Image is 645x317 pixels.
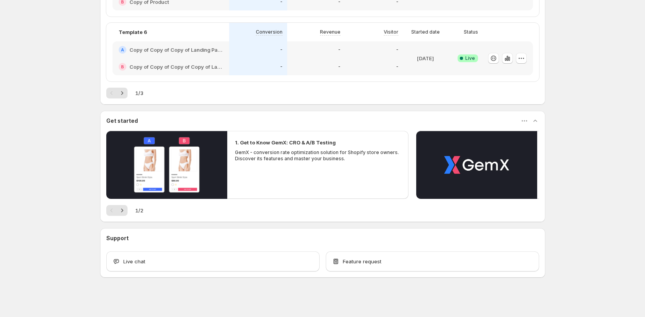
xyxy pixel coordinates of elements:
[411,29,440,35] p: Started date
[256,29,283,35] p: Conversion
[129,63,223,71] h2: Copy of Copy of Copy of Copy of Landing Page2
[135,207,143,214] span: 1 / 2
[464,29,478,35] p: Status
[135,89,143,97] span: 1 / 3
[280,47,283,53] p: -
[106,131,227,199] button: Play video
[417,54,434,62] p: [DATE]
[338,47,340,53] p: -
[121,64,124,69] h2: B
[416,131,537,199] button: Play video
[280,64,283,70] p: -
[396,47,398,53] p: -
[338,64,340,70] p: -
[106,205,128,216] nav: Pagination
[117,88,128,98] button: Next
[343,258,381,265] span: Feature request
[121,47,124,52] h2: A
[106,234,129,242] h3: Support
[106,88,128,98] nav: Pagination
[465,55,475,61] span: Live
[235,149,401,162] p: GemX - conversion rate optimization solution for Shopify store owners. Discover its features and ...
[129,46,223,54] h2: Copy of Copy of Copy of Landing Page2
[106,117,138,125] h3: Get started
[320,29,340,35] p: Revenue
[117,205,128,216] button: Next
[384,29,398,35] p: Visitor
[396,64,398,70] p: -
[123,258,145,265] span: Live chat
[235,139,336,146] h2: 1. Get to Know GemX: CRO & A/B Testing
[119,28,147,36] p: Template 6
